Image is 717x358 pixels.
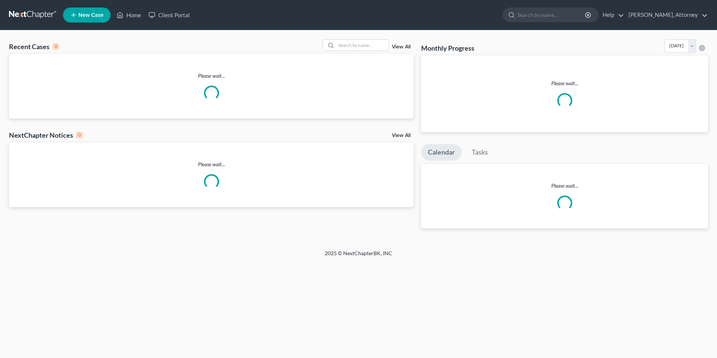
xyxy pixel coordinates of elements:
[392,44,411,50] a: View All
[9,131,83,140] div: NextChapter Notices
[599,8,624,22] a: Help
[145,250,572,263] div: 2025 © NextChapterBK, INC
[625,8,708,22] a: [PERSON_NAME], Attorney
[78,12,103,18] span: New Case
[421,144,462,161] a: Calendar
[427,80,702,87] p: Please wait...
[517,8,586,22] input: Search by name...
[465,144,495,161] a: Tasks
[52,43,59,50] div: 0
[76,132,83,138] div: 0
[421,44,474,53] h3: Monthly Progress
[336,40,388,51] input: Search by name...
[9,42,59,51] div: Recent Cases
[421,182,708,190] p: Please wait...
[145,8,193,22] a: Client Portal
[9,161,414,168] p: Please wait...
[392,133,411,138] a: View All
[113,8,145,22] a: Home
[9,72,414,80] p: Please wait...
